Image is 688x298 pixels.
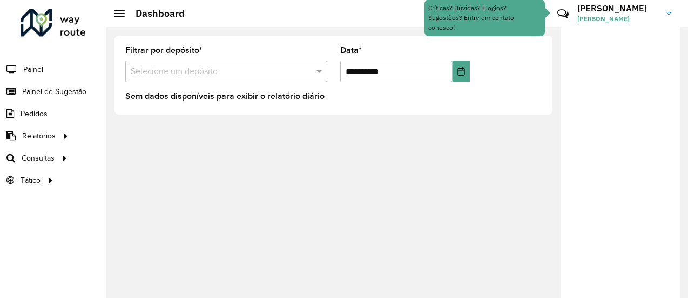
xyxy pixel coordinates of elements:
h3: [PERSON_NAME] [577,3,658,14]
a: Contato Rápido [551,2,575,25]
button: Choose Date [453,61,470,82]
label: Sem dados disponíveis para exibir o relatório diário [125,90,325,103]
span: Tático [21,175,41,186]
span: Painel de Sugestão [22,86,86,97]
span: [PERSON_NAME] [577,14,658,24]
span: Pedidos [21,108,48,120]
span: Relatórios [22,130,56,142]
h2: Dashboard [125,8,185,19]
span: Painel [23,64,43,75]
label: Filtrar por depósito [125,44,203,57]
label: Data [340,44,362,57]
span: Consultas [22,153,55,164]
